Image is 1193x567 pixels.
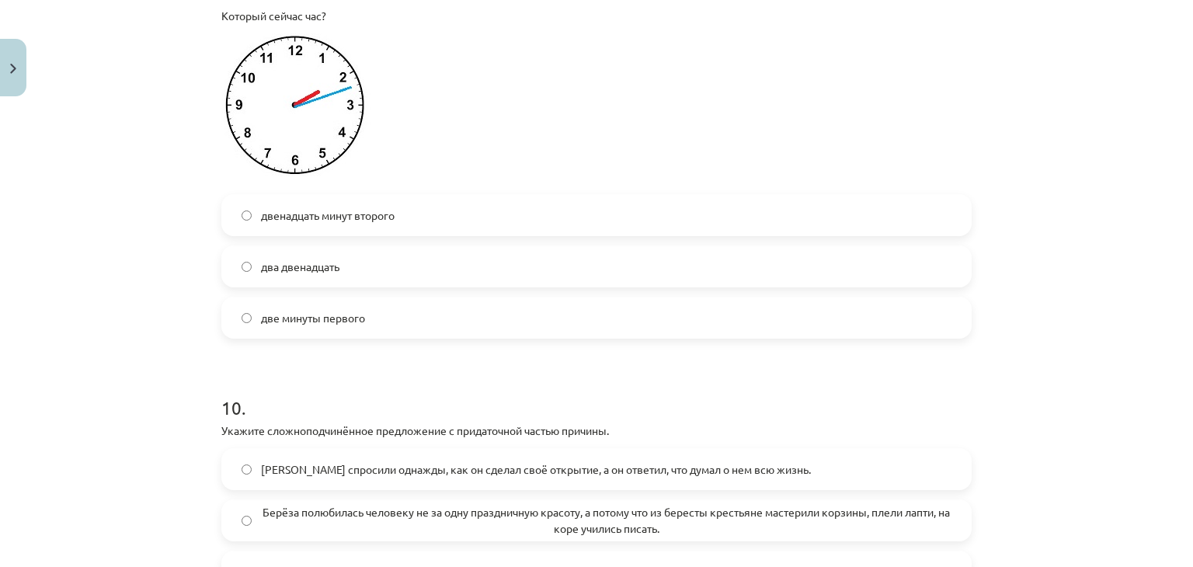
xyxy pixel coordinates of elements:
input: [PERSON_NAME] спросили однажды, как он сделал своё открытие, а он ответил, что думал о нем всю жи... [242,464,252,475]
span: [PERSON_NAME] спросили однажды, как он сделал своё открытие, а он ответил, что думал о нем всю жи... [261,461,811,478]
input: Берёза полюбилась человеку не за одну праздничную красоту, а потому что из бересты крестьяне маст... [242,516,252,526]
span: Берёза полюбилась человеку не за одну праздничную красоту, а потому что из бересты крестьяне маст... [261,504,951,537]
h1: 10 . [221,370,972,418]
span: двенадцать минут второго [261,207,395,224]
p: Укажите сложноподчинённое предложение с придаточной частью причины. [221,423,972,439]
p: Который сейчас час? [221,8,972,24]
span: две минуты первого [261,310,365,326]
input: два двенадцать [242,262,252,272]
img: Который сейчас час? [221,33,372,185]
span: два двенадцать [261,259,339,275]
input: две минуты первого [242,313,252,323]
input: двенадцать минут второго [242,210,252,221]
img: icon-close-lesson-0947bae3869378f0d4975bcd49f059093ad1ed9edebbc8119c70593378902aed.svg [10,64,16,74]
